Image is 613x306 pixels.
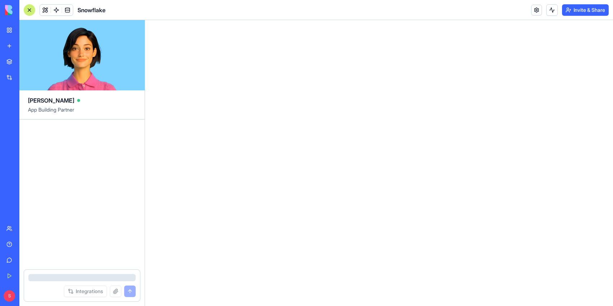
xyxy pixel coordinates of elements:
[78,6,106,14] span: Snowflake
[5,5,50,15] img: logo
[4,290,15,302] span: S
[28,96,74,105] span: [PERSON_NAME]
[562,4,609,16] button: Invite & Share
[28,106,136,119] span: App Building Partner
